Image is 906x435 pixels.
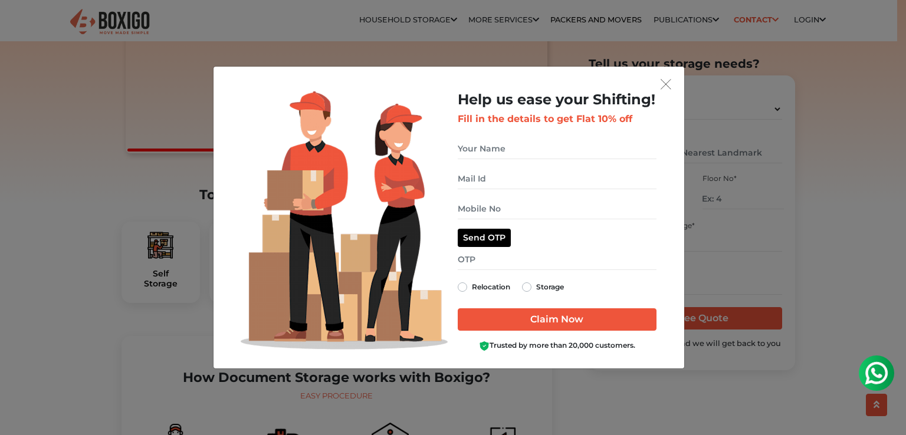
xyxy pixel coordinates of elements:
img: Boxigo Customer Shield [479,341,490,351]
input: Mobile No [458,199,656,219]
img: exit [661,79,671,90]
label: Storage [536,280,564,294]
input: Mail Id [458,169,656,189]
h2: Help us ease your Shifting! [458,91,656,108]
button: Send OTP [458,229,511,247]
div: Trusted by more than 20,000 customers. [458,340,656,351]
img: whatsapp-icon.svg [12,12,35,35]
label: Relocation [472,280,510,294]
img: Lead Welcome Image [241,91,448,350]
h3: Fill in the details to get Flat 10% off [458,113,656,124]
input: Your Name [458,139,656,159]
input: OTP [458,249,656,270]
input: Claim Now [458,308,656,331]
